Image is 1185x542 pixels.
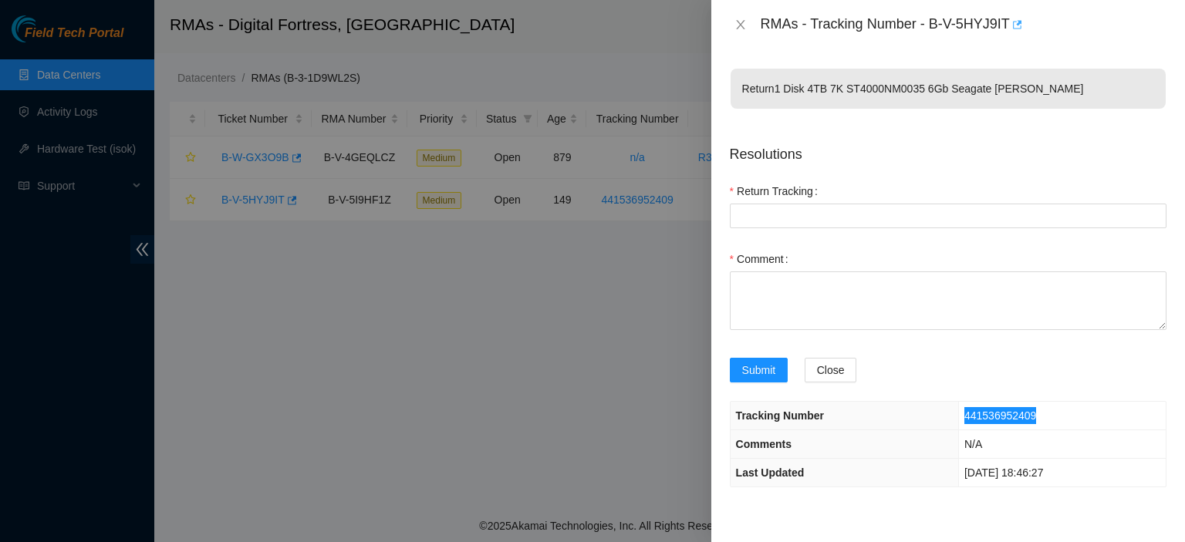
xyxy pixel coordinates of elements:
[736,438,792,450] span: Comments
[761,12,1166,37] div: RMAs - Tracking Number - B-V-5HYJ9IT
[730,358,788,382] button: Submit
[730,18,751,32] button: Close
[730,179,824,204] label: Return Tracking
[730,247,795,271] label: Comment
[730,271,1166,330] textarea: Comment
[817,362,845,379] span: Close
[964,409,1036,422] span: 441536952409
[964,438,982,450] span: N/A
[805,358,857,382] button: Close
[734,19,747,31] span: close
[736,409,824,422] span: Tracking Number
[730,132,1166,165] p: Resolutions
[742,362,776,379] span: Submit
[964,466,1043,479] span: [DATE] 18:46:27
[731,69,1166,109] p: Return 1 Disk 4TB 7K ST4000NM0035 6Gb Seagate [PERSON_NAME]
[736,466,805,479] span: Last Updated
[730,204,1166,228] input: Return Tracking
